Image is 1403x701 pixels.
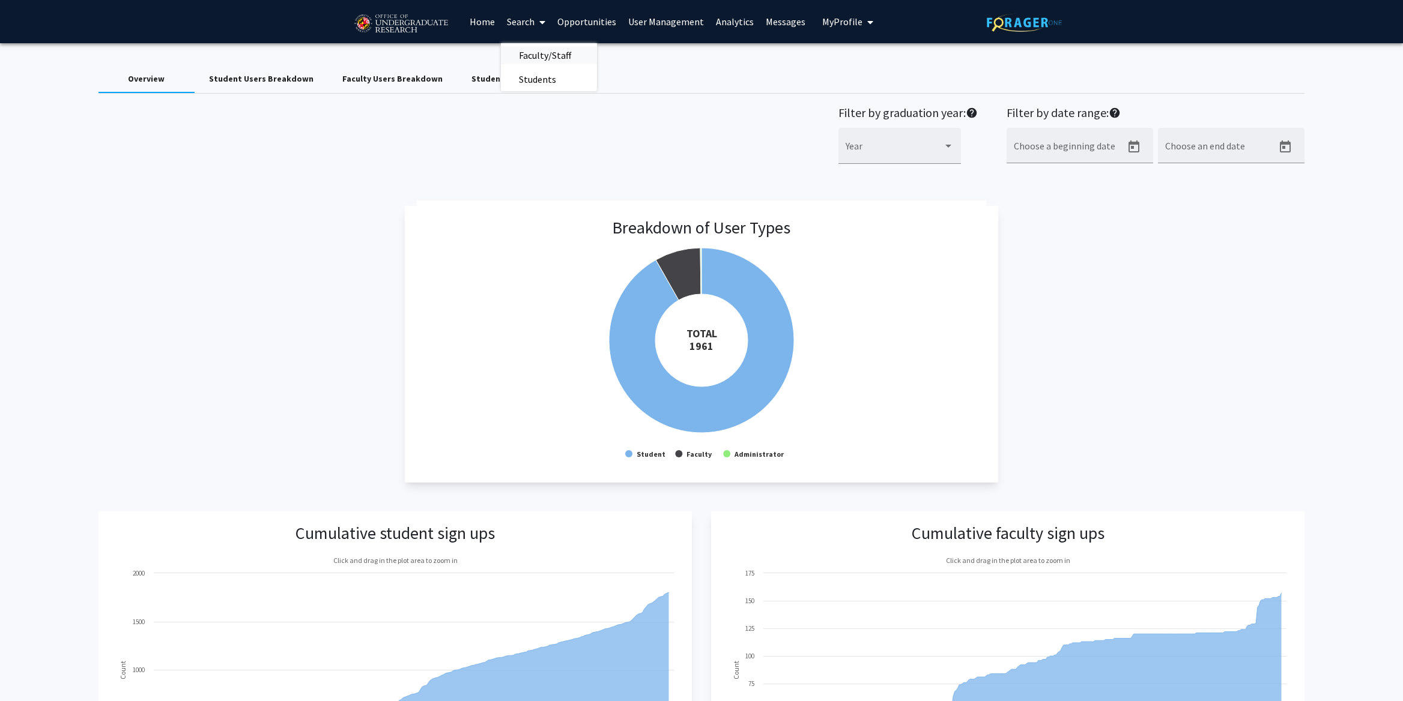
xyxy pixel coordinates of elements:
[350,9,452,39] img: University of Maryland Logo
[822,16,862,28] span: My Profile
[966,106,978,120] mat-icon: help
[686,326,717,353] tspan: TOTAL 1961
[333,556,457,565] text: Click and drag in the plot area to zoom in
[464,1,501,43] a: Home
[748,679,754,688] text: 75
[686,450,712,459] text: Faculty
[732,660,741,679] text: Count
[710,1,760,43] a: Analytics
[342,73,443,85] div: Faculty Users Breakdown
[745,569,754,577] text: 175
[551,1,622,43] a: Opportunities
[133,569,145,577] text: 2000
[9,647,51,692] iframe: Chat
[745,597,754,605] text: 150
[501,67,574,91] span: Students
[760,1,811,43] a: Messages
[128,73,165,85] div: Overview
[987,13,1062,32] img: ForagerOne Logo
[745,624,754,633] text: 125
[946,556,1070,565] text: Click and drag in the plot area to zoom in
[209,73,314,85] div: Student Users Breakdown
[912,523,1105,544] h3: Cumulative faculty sign ups
[133,666,145,674] text: 1000
[637,450,665,459] text: Student
[118,660,127,679] text: Count
[501,43,589,67] span: Faculty/Staff
[745,652,754,660] text: 100
[295,523,495,544] h3: Cumulative student sign ups
[501,1,551,43] a: Search
[1273,135,1297,159] button: Open calendar
[1122,135,1146,159] button: Open calendar
[501,70,597,88] a: Students
[471,73,587,85] div: Student-Faculty Interactions
[734,450,784,459] text: Administrator
[501,46,597,64] a: Faculty/Staff
[1007,106,1305,123] h2: Filter by date range:
[622,1,710,43] a: User Management
[133,618,145,626] text: 1500
[1109,106,1121,120] mat-icon: help
[612,218,790,238] h3: Breakdown of User Types
[838,106,978,123] h2: Filter by graduation year:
